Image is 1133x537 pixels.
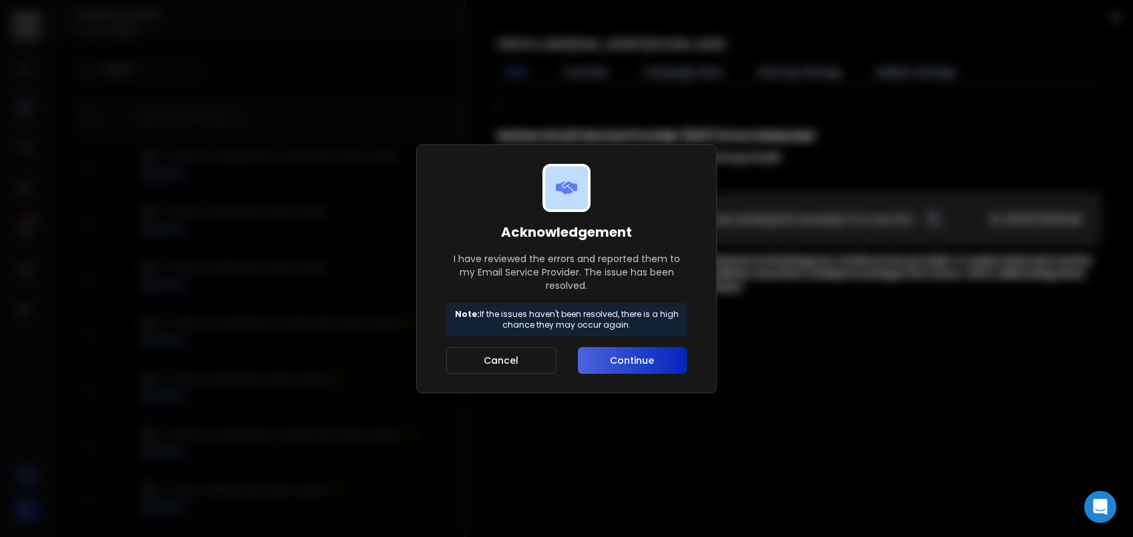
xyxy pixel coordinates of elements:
button: Cancel [446,347,556,374]
h1: Acknowledgement [446,223,687,241]
div: Open Intercom Messenger [1084,491,1116,523]
strong: Note: [455,308,480,320]
p: I have reviewed the errors and reported them to my Email Service Provider. The issue has been res... [446,252,687,292]
div: ; [498,97,1101,347]
button: Continue [578,347,687,374]
p: If the issues haven't been resolved, there is a high chance they may occur again. [452,309,681,330]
